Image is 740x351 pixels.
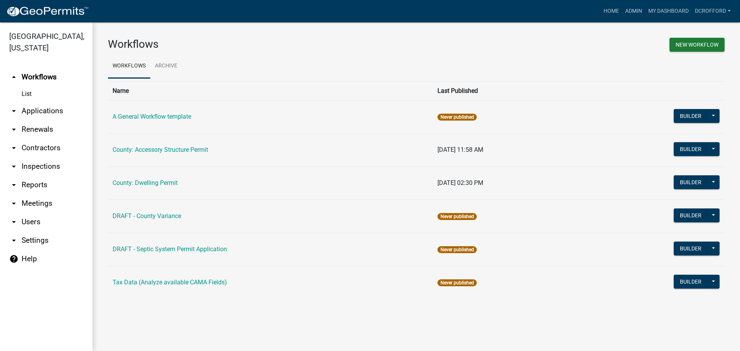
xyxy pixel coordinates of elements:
[437,213,476,220] span: Never published
[669,38,725,52] button: New Workflow
[437,246,476,253] span: Never published
[9,236,18,245] i: arrow_drop_down
[674,208,708,222] button: Builder
[9,125,18,134] i: arrow_drop_down
[9,162,18,171] i: arrow_drop_down
[113,212,181,220] a: DRAFT - County Variance
[433,81,578,100] th: Last Published
[9,217,18,227] i: arrow_drop_down
[113,179,178,186] a: County: Dwelling Permit
[437,179,483,186] span: [DATE] 02:30 PM
[9,106,18,116] i: arrow_drop_down
[437,114,476,121] span: Never published
[9,72,18,82] i: arrow_drop_up
[108,81,433,100] th: Name
[9,143,18,153] i: arrow_drop_down
[108,38,410,51] h3: Workflows
[622,4,645,18] a: Admin
[674,175,708,189] button: Builder
[600,4,622,18] a: Home
[113,146,208,153] a: County: Accessory Structure Permit
[108,54,150,79] a: Workflows
[692,4,734,18] a: dcrofford
[674,109,708,123] button: Builder
[113,279,227,286] a: Tax Data (Analyze available CAMA Fields)
[645,4,692,18] a: My Dashboard
[9,254,18,264] i: help
[113,113,191,120] a: A General Workflow template
[674,142,708,156] button: Builder
[437,279,476,286] span: Never published
[9,199,18,208] i: arrow_drop_down
[437,146,483,153] span: [DATE] 11:58 AM
[150,54,182,79] a: Archive
[113,245,227,253] a: DRAFT - Septic System Permit Application
[674,242,708,255] button: Builder
[674,275,708,289] button: Builder
[9,180,18,190] i: arrow_drop_down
